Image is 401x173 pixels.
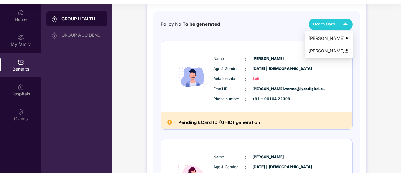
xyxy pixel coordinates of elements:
[245,86,246,93] span: :
[245,76,246,83] span: :
[18,34,24,41] img: svg+xml;base64,PHN2ZyB3aWR0aD0iMjAiIGhlaWdodD0iMjAiIHZpZXdCb3g9IjAgMCAyMCAyMCIgZmlsbD0ibm9uZSIgeG...
[252,86,284,92] span: [PERSON_NAME].verma@lycadigital.c...
[183,21,220,27] span: To be generated
[252,164,284,170] span: [DATE] | [DEMOGRAPHIC_DATA]
[345,36,349,41] img: svg+xml;base64,PHN2ZyB4bWxucz0iaHR0cDovL3d3dy53My5vcmcvMjAwMC9zdmciIHdpZHRoPSI0OCIgaGVpZ2h0PSI0OC...
[213,96,245,102] span: Phone number
[174,51,212,103] img: icon
[213,154,245,160] span: Name
[213,56,245,62] span: Name
[313,21,335,27] span: Health Card
[161,21,220,28] div: Policy No:
[309,19,353,30] button: Health Card
[61,33,102,38] div: GROUP ACCIDENTAL INSURANCE
[345,49,349,53] img: svg+xml;base64,PHN2ZyB4bWxucz0iaHR0cDovL3d3dy53My5vcmcvMjAwMC9zdmciIHdpZHRoPSI0OCIgaGVpZ2h0PSI0OC...
[18,109,24,115] img: svg+xml;base64,PHN2ZyBpZD0iQ2xhaW0iIHhtbG5zPSJodHRwOi8vd3d3LnczLm9yZy8yMDAwL3N2ZyIgd2lkdGg9IjIwIi...
[245,66,246,73] span: :
[51,32,58,39] img: svg+xml;base64,PHN2ZyB3aWR0aD0iMjAiIGhlaWdodD0iMjAiIHZpZXdCb3g9IjAgMCAyMCAyMCIgZmlsbD0ibm9uZSIgeG...
[245,56,246,62] span: :
[167,120,172,125] img: Pending
[18,9,24,16] img: svg+xml;base64,PHN2ZyBpZD0iSG9tZSIgeG1sbnM9Imh0dHA6Ly93d3cudzMub3JnLzIwMDAvc3ZnIiB3aWR0aD0iMjAiIG...
[213,86,245,92] span: Email ID
[252,56,284,62] span: [PERSON_NAME]
[245,154,246,160] span: :
[252,154,284,160] span: [PERSON_NAME]
[61,16,102,22] div: GROUP HEALTH INSURANCE
[245,96,246,103] span: :
[213,164,245,170] span: Age & Gender
[178,118,260,127] h2: Pending ECard ID (UHID) generation
[51,16,58,22] img: svg+xml;base64,PHN2ZyB3aWR0aD0iMjAiIGhlaWdodD0iMjAiIHZpZXdCb3g9IjAgMCAyMCAyMCIgZmlsbD0ibm9uZSIgeG...
[18,84,24,90] img: svg+xml;base64,PHN2ZyBpZD0iSG9zcGl0YWxzIiB4bWxucz0iaHR0cDovL3d3dy53My5vcmcvMjAwMC9zdmciIHdpZHRoPS...
[340,19,351,30] img: Icuh8uwCUCF+XjCZyLQsAKiDCM9HiE6CMYmKQaPGkZKaA32CAAACiQcFBJY0IsAAAAASUVORK5CYII=
[213,76,245,82] span: Relationship
[252,76,284,82] span: Self
[308,47,349,54] div: [PERSON_NAME]
[252,66,284,72] span: [DATE] | [DEMOGRAPHIC_DATA]
[252,96,284,102] span: +91 - 96164 22309
[308,35,349,42] div: [PERSON_NAME]
[213,66,245,72] span: Age & Gender
[245,164,246,170] span: :
[18,59,24,65] img: svg+xml;base64,PHN2ZyBpZD0iQmVuZWZpdHMiIHhtbG5zPSJodHRwOi8vd3d3LnczLm9yZy8yMDAwL3N2ZyIgd2lkdGg9Ij...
